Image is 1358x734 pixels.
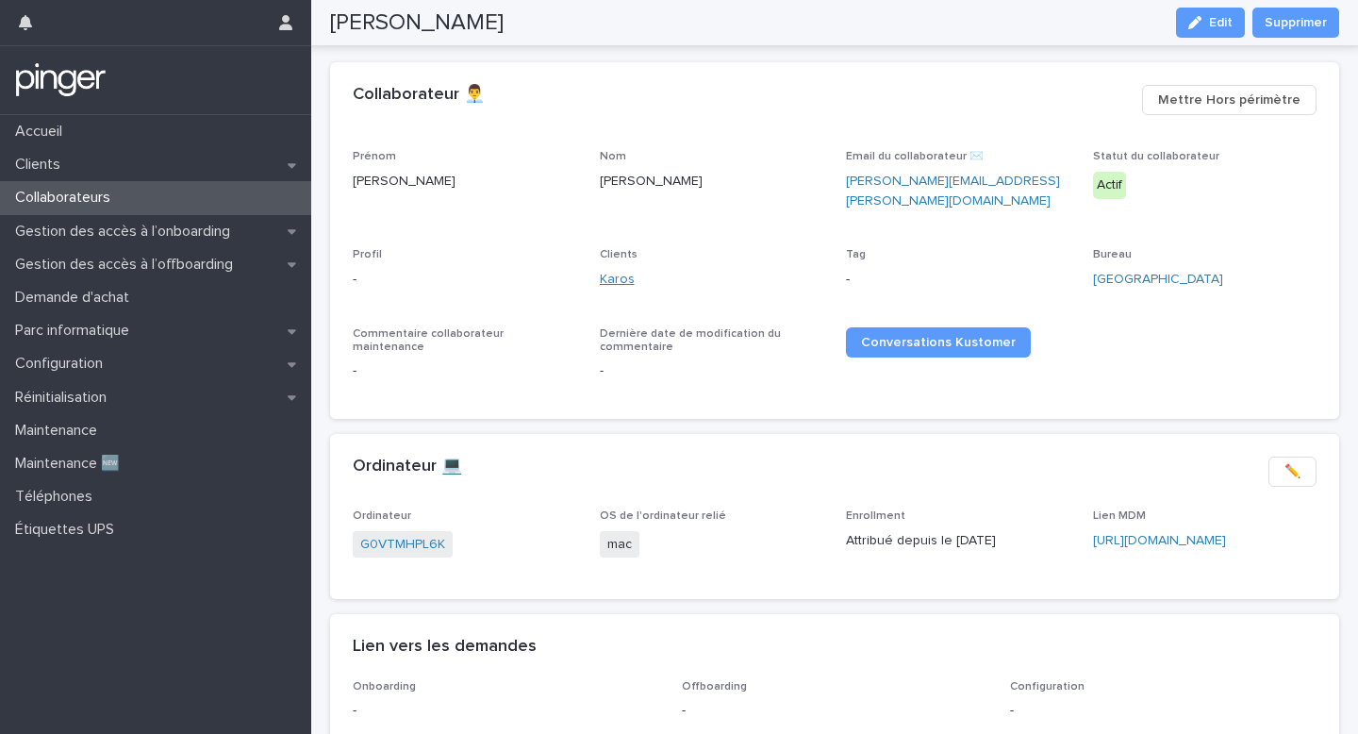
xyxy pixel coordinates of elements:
[682,681,747,692] span: Offboarding
[846,151,984,162] span: Email du collaborateur ✉️
[8,322,144,340] p: Parc informatique
[1093,510,1146,522] span: Lien MDM
[15,61,107,99] img: mTgBEunGTSyRkCgitkcU
[353,270,577,290] p: -
[1265,13,1327,32] span: Supprimer
[330,9,504,37] h2: [PERSON_NAME]
[600,510,726,522] span: OS de l'ordinateur relié
[600,270,635,290] a: Karos
[600,531,639,559] span: mac
[600,172,824,192] p: [PERSON_NAME]
[8,189,125,207] p: Collaborateurs
[353,457,462,477] h2: Ordinateur 💻
[846,327,1031,358] a: Conversations Kustomer
[1010,701,1317,721] p: -
[8,289,144,307] p: Demande d'achat
[600,249,638,260] span: Clients
[8,156,75,174] p: Clients
[600,328,781,353] span: Dernière date de modification du commentaire
[1284,462,1300,481] span: ✏️
[8,422,112,440] p: Maintenance
[1010,681,1085,692] span: Configuration
[1093,534,1226,547] a: [URL][DOMAIN_NAME]
[846,531,1070,551] p: Attribué depuis le [DATE]
[1142,85,1317,115] button: Mettre Hors périmètre
[846,249,866,260] span: Tag
[353,85,485,106] h2: Collaborateur 👨‍💼
[8,256,248,274] p: Gestion des accès à l’offboarding
[846,510,905,522] span: Enrollment
[1158,91,1300,109] span: Mettre Hors périmètre
[353,151,396,162] span: Prénom
[846,175,1060,208] a: [PERSON_NAME][EMAIL_ADDRESS][PERSON_NAME][DOMAIN_NAME]
[353,681,416,692] span: Onboarding
[353,637,537,658] h2: Lien vers les demandes
[1093,249,1132,260] span: Bureau
[1176,8,1245,38] button: Edit
[8,123,77,141] p: Accueil
[353,510,411,522] span: Ordinateur
[353,172,577,192] p: [PERSON_NAME]
[8,455,135,473] p: Maintenance 🆕
[8,521,129,539] p: Étiquettes UPS
[8,389,122,407] p: Réinitialisation
[1252,8,1339,38] button: Supprimer
[1093,270,1223,290] a: [GEOGRAPHIC_DATA]
[1268,457,1317,487] button: ✏️
[682,701,988,721] p: -
[846,270,1070,290] p: -
[360,535,445,555] a: G0VTMHPL6K
[1093,151,1219,162] span: Statut du collaborateur
[1209,16,1233,29] span: Edit
[8,355,118,373] p: Configuration
[600,151,626,162] span: Nom
[8,223,245,241] p: Gestion des accès à l’onboarding
[1093,172,1126,199] div: Actif
[353,361,577,381] p: -
[861,336,1016,349] span: Conversations Kustomer
[353,328,504,353] span: Commentaire collaborateur maintenance
[353,701,659,721] p: -
[600,361,824,381] p: -
[8,488,108,506] p: Téléphones
[353,249,382,260] span: Profil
